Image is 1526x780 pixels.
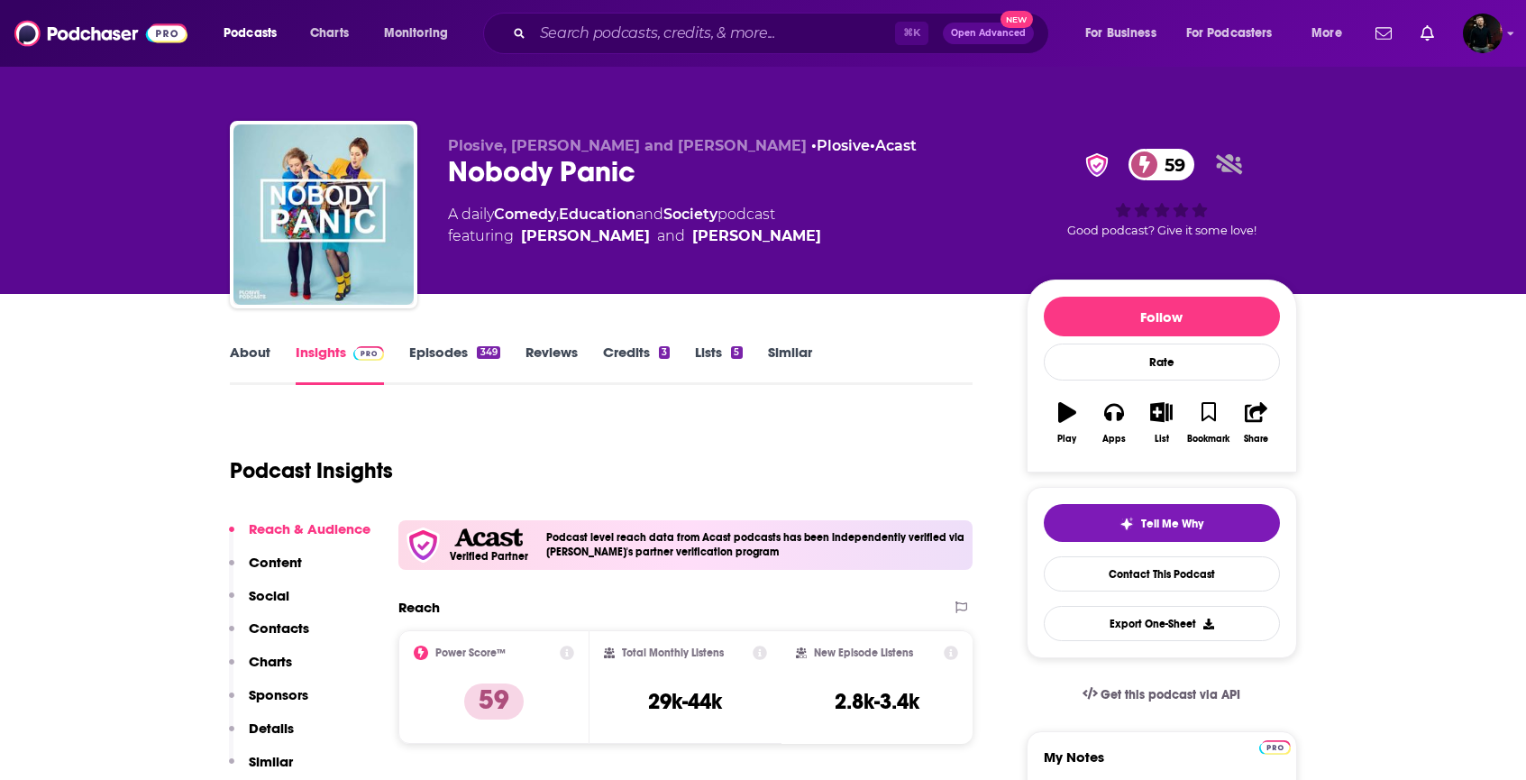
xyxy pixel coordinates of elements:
[731,346,742,359] div: 5
[556,206,559,223] span: ,
[695,344,742,385] a: Lists5
[249,554,302,571] p: Content
[435,647,506,659] h2: Power Score™
[224,21,277,46] span: Podcasts
[229,619,309,653] button: Contacts
[310,21,349,46] span: Charts
[353,346,385,361] img: Podchaser Pro
[1463,14,1503,53] span: Logged in as davidajsavage
[1044,606,1280,641] button: Export One-Sheet
[448,137,807,154] span: Plosive, [PERSON_NAME] and [PERSON_NAME]
[648,688,722,715] h3: 29k-44k
[1244,434,1268,445] div: Share
[229,554,302,587] button: Content
[454,528,523,547] img: Acast
[384,21,448,46] span: Monitoring
[249,619,309,637] p: Contacts
[249,587,289,604] p: Social
[249,686,308,703] p: Sponsors
[500,13,1066,54] div: Search podcasts, credits, & more...
[692,225,821,247] div: [PERSON_NAME]
[1186,21,1273,46] span: For Podcasters
[951,29,1026,38] span: Open Advanced
[229,653,292,686] button: Charts
[298,19,360,48] a: Charts
[448,225,821,247] span: featuring
[230,457,393,484] h1: Podcast Insights
[14,16,187,50] img: Podchaser - Follow, Share and Rate Podcasts
[870,137,917,154] span: •
[249,753,293,770] p: Similar
[1129,149,1194,180] a: 59
[1073,19,1179,48] button: open menu
[1027,137,1297,249] div: verified Badge59Good podcast? Give it some love!
[525,344,578,385] a: Reviews
[1138,390,1184,455] button: List
[229,686,308,720] button: Sponsors
[1044,748,1280,780] label: My Notes
[1044,297,1280,336] button: Follow
[1044,556,1280,592] a: Contact This Podcast
[1119,517,1134,531] img: tell me why sparkle
[1044,344,1280,381] div: Rate
[1463,14,1503,53] button: Show profile menu
[1185,390,1232,455] button: Bookmark
[875,137,917,154] a: Acast
[622,647,724,659] h2: Total Monthly Listens
[1067,224,1256,237] span: Good podcast? Give it some love!
[409,344,499,385] a: Episodes349
[211,19,300,48] button: open menu
[1147,149,1194,180] span: 59
[1091,390,1138,455] button: Apps
[494,206,556,223] a: Comedy
[229,720,294,753] button: Details
[663,206,717,223] a: Society
[233,124,414,305] img: Nobody Panic
[1232,390,1279,455] button: Share
[1259,738,1291,755] a: Pro website
[1413,18,1441,49] a: Show notifications dropdown
[1057,434,1076,445] div: Play
[521,225,650,247] div: [PERSON_NAME]
[371,19,471,48] button: open menu
[943,23,1034,44] button: Open AdvancedNew
[1080,153,1114,177] img: verified Badge
[546,531,966,558] h4: Podcast level reach data from Acast podcasts has been independently verified via [PERSON_NAME]'s ...
[1044,390,1091,455] button: Play
[603,344,670,385] a: Credits3
[406,528,441,563] img: verfied icon
[1085,21,1156,46] span: For Business
[1101,687,1240,702] span: Get this podcast via API
[1001,11,1033,28] span: New
[1155,434,1169,445] div: List
[811,137,870,154] span: •
[398,599,440,616] h2: Reach
[1259,740,1291,755] img: Podchaser Pro
[657,225,685,247] span: and
[230,344,270,385] a: About
[895,22,928,45] span: ⌘ K
[249,653,292,670] p: Charts
[229,587,289,620] button: Social
[1368,18,1399,49] a: Show notifications dropdown
[296,344,385,385] a: InsightsPodchaser Pro
[249,720,294,737] p: Details
[1044,504,1280,542] button: tell me why sparkleTell Me Why
[659,346,670,359] div: 3
[817,137,870,154] a: Plosive
[768,344,812,385] a: Similar
[533,19,895,48] input: Search podcasts, credits, & more...
[1187,434,1229,445] div: Bookmark
[450,551,528,562] h5: Verified Partner
[1174,19,1299,48] button: open menu
[477,346,499,359] div: 349
[814,647,913,659] h2: New Episode Listens
[1463,14,1503,53] img: User Profile
[1141,517,1203,531] span: Tell Me Why
[635,206,663,223] span: and
[448,204,821,247] div: A daily podcast
[835,688,919,715] h3: 2.8k-3.4k
[1068,673,1256,717] a: Get this podcast via API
